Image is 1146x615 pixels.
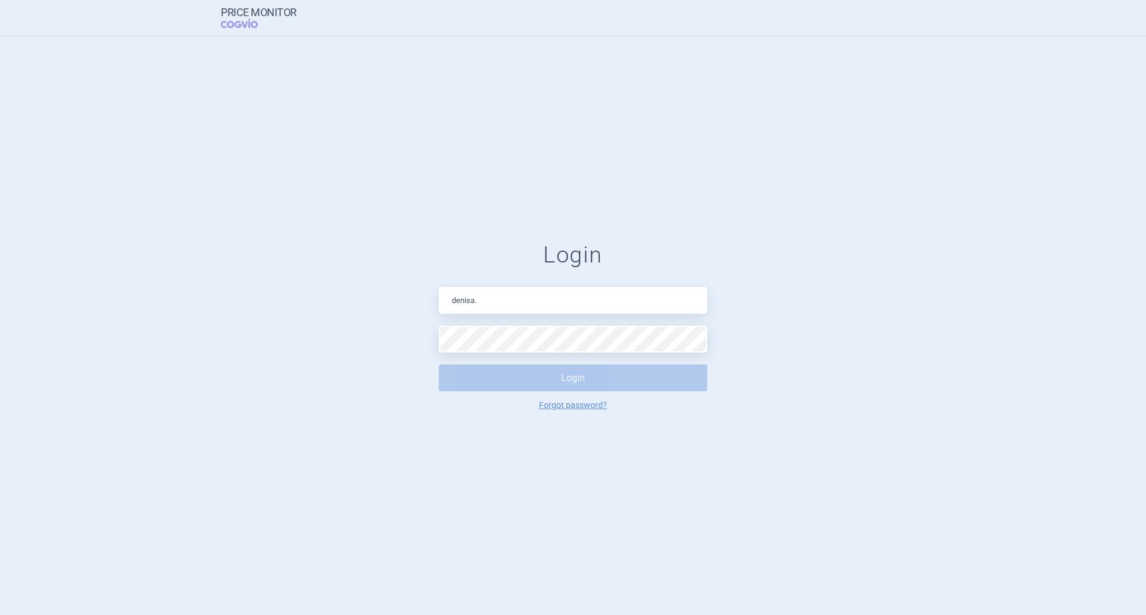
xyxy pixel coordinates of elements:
a: Forgot password? [539,401,607,409]
h1: Login [439,242,707,269]
span: COGVIO [221,18,275,28]
input: Email [439,287,707,314]
button: Login [439,364,707,391]
a: Price MonitorCOGVIO [221,7,297,29]
strong: Price Monitor [221,7,297,18]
